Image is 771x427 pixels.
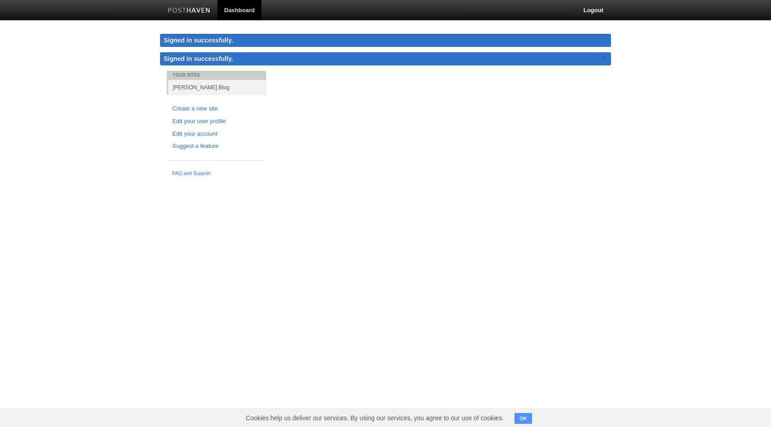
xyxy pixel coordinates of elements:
[237,409,513,427] span: Cookies help us deliver our services. By using our services, you agree to our use of cookies.
[601,52,609,64] a: ×
[172,117,261,126] a: Edit your user profile
[168,8,211,14] img: Posthaven-bar
[514,413,532,424] button: OK
[172,104,261,114] a: Create a new site
[172,142,261,151] a: Suggest a feature
[168,80,266,95] a: [PERSON_NAME] Blog
[172,170,261,178] a: FAQ and Support
[164,55,233,62] span: Signed in successfully.
[167,71,266,80] li: Your Sites
[172,129,261,139] a: Edit your account
[160,34,611,47] div: Signed in successfully.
